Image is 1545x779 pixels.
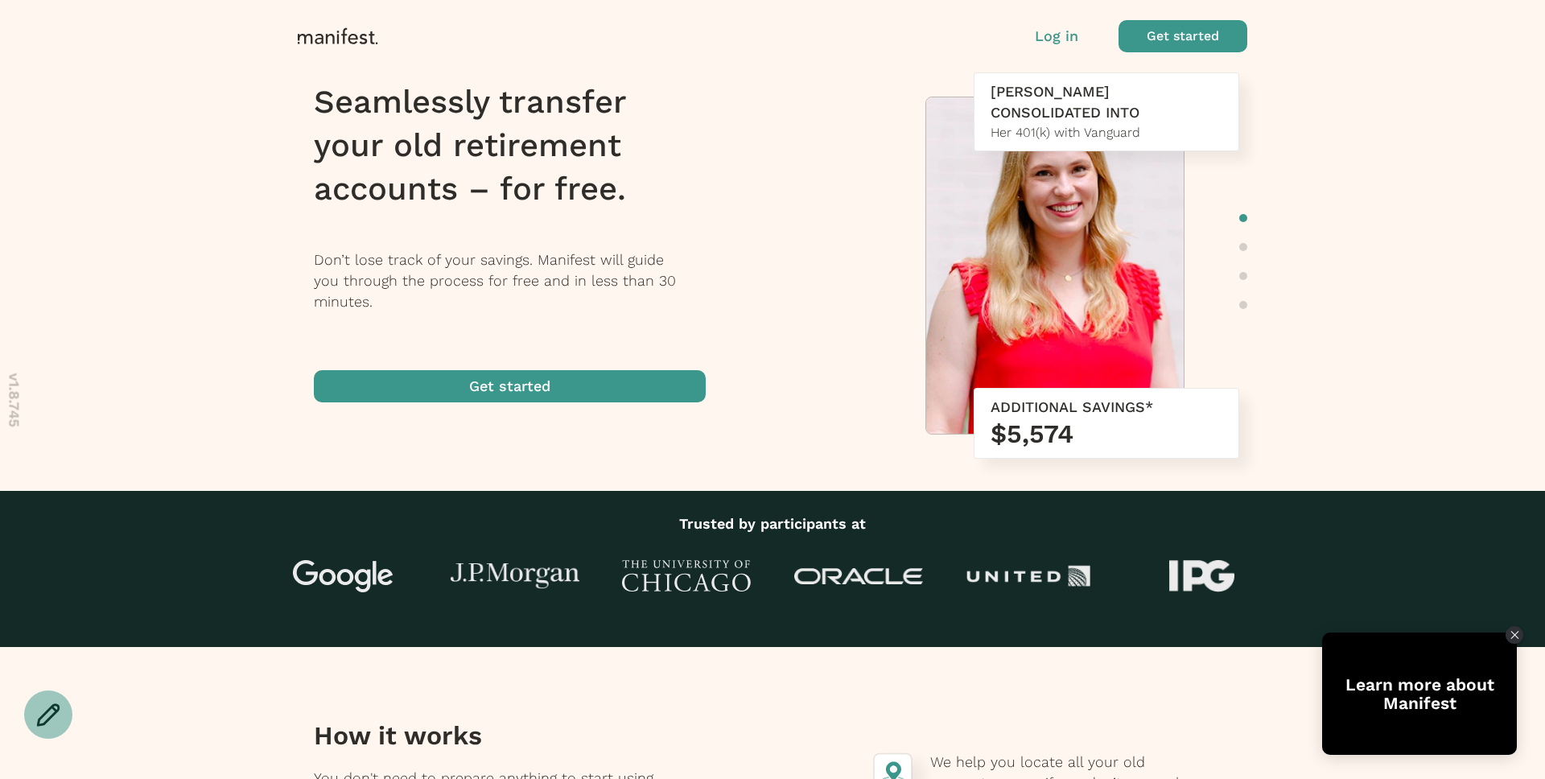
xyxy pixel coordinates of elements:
[991,418,1222,450] h3: $5,574
[1506,626,1523,644] div: Close Tolstoy widget
[314,719,674,752] h3: How it works
[1322,675,1517,712] div: Learn more about Manifest
[991,81,1222,123] div: [PERSON_NAME] CONSOLIDATED INTO
[1035,26,1078,47] button: Log in
[4,373,25,427] p: v 1.8.745
[794,568,923,585] img: Oracle
[279,560,408,592] img: Google
[622,560,751,592] img: University of Chicago
[926,97,1184,442] img: Meredith
[991,123,1222,142] div: Her 401(k) with Vanguard
[991,397,1222,418] div: ADDITIONAL SAVINGS*
[314,370,706,402] button: Get started
[314,80,727,211] h1: Seamlessly transfer your old retirement accounts – for free.
[1322,633,1517,755] div: Open Tolstoy widget
[1322,633,1517,755] div: Tolstoy bubble widget
[314,249,727,312] p: Don’t lose track of your savings. Manifest will guide you through the process for free and in les...
[1322,633,1517,755] div: Open Tolstoy
[1119,20,1247,52] button: Get started
[451,563,579,590] img: J.P Morgan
